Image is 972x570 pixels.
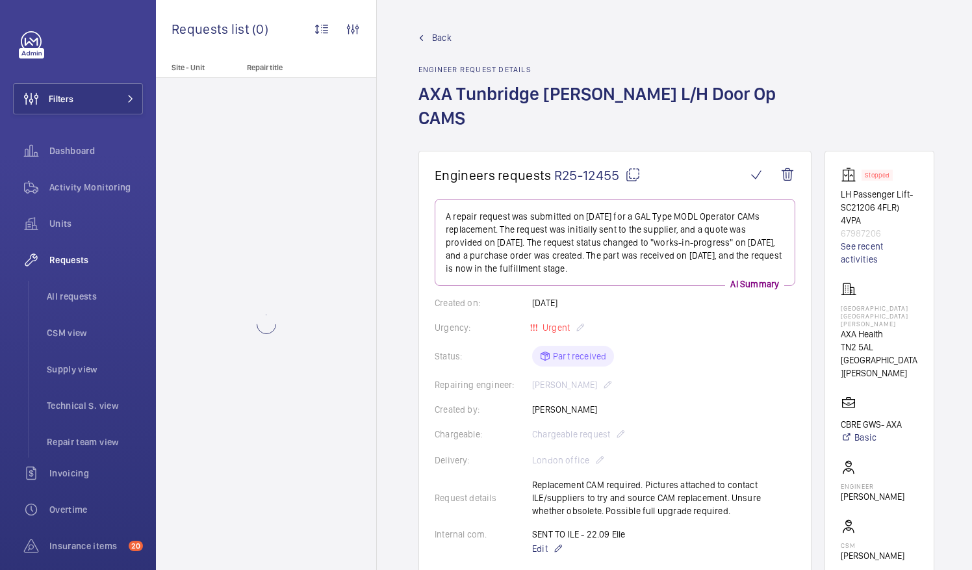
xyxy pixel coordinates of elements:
[49,253,143,266] span: Requests
[554,167,641,183] span: R25-12455
[49,539,123,552] span: Insurance items
[841,549,904,562] p: [PERSON_NAME]
[129,541,143,551] span: 20
[865,173,889,177] p: Stopped
[47,435,143,448] span: Repair team view
[172,21,252,37] span: Requests list
[49,144,143,157] span: Dashboard
[841,482,904,490] p: Engineer
[841,167,862,183] img: elevator.svg
[49,92,73,105] span: Filters
[49,181,143,194] span: Activity Monitoring
[841,541,904,549] p: CSM
[841,188,918,227] p: LH Passenger Lift- SC21206 4FLR) 4VPA
[841,341,918,380] p: TN2 5AL [GEOGRAPHIC_DATA][PERSON_NAME]
[13,83,143,114] button: Filters
[49,467,143,480] span: Invoicing
[47,290,143,303] span: All requests
[841,418,902,431] p: CBRE GWS- AXA
[49,503,143,516] span: Overtime
[841,328,918,341] p: AXA Health
[247,63,333,72] p: Repair title
[446,210,784,275] p: A repair request was submitted on [DATE] for a GAL Type MODL Operator CAMs replacement. The reque...
[49,217,143,230] span: Units
[47,326,143,339] span: CSM view
[841,431,902,444] a: Basic
[532,542,548,555] span: Edit
[725,278,784,291] p: AI Summary
[841,304,918,328] p: [GEOGRAPHIC_DATA] [GEOGRAPHIC_DATA][PERSON_NAME]
[432,31,452,44] span: Back
[841,490,904,503] p: [PERSON_NAME]
[841,227,918,240] p: 67987206
[418,65,826,74] h2: Engineer request details
[47,399,143,412] span: Technical S. view
[435,167,552,183] span: Engineers requests
[418,82,826,151] h1: AXA Tunbridge [PERSON_NAME] L/H Door Op CAMS
[47,363,143,376] span: Supply view
[841,240,918,266] a: See recent activities
[156,63,242,72] p: Site - Unit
